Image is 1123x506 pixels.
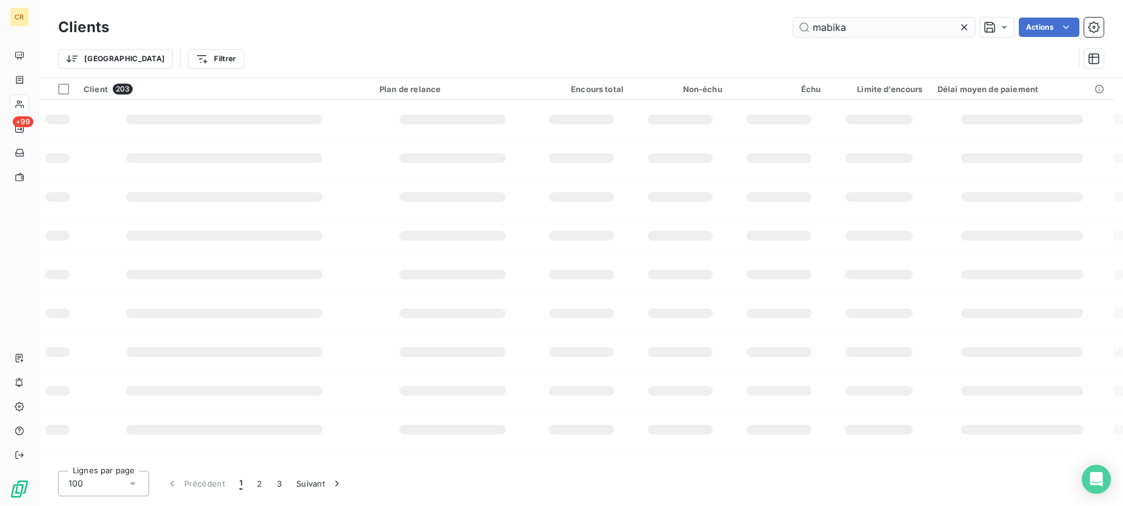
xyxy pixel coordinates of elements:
[835,84,922,94] div: Limite d’encours
[737,84,821,94] div: Échu
[793,18,975,37] input: Rechercher
[250,471,269,496] button: 2
[10,479,29,499] img: Logo LeanPay
[1082,465,1111,494] div: Open Intercom Messenger
[68,478,83,490] span: 100
[10,7,29,27] div: CR
[159,471,232,496] button: Précédent
[10,119,28,138] a: +99
[638,84,722,94] div: Non-échu
[379,84,525,94] div: Plan de relance
[539,84,624,94] div: Encours total
[58,16,109,38] h3: Clients
[84,84,108,94] span: Client
[58,49,173,68] button: [GEOGRAPHIC_DATA]
[289,471,350,496] button: Suivant
[938,84,1107,94] div: Délai moyen de paiement
[239,478,242,490] span: 1
[113,84,133,95] span: 203
[1019,18,1079,37] button: Actions
[232,471,250,496] button: 1
[270,471,289,496] button: 3
[188,49,244,68] button: Filtrer
[13,116,33,127] span: +99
